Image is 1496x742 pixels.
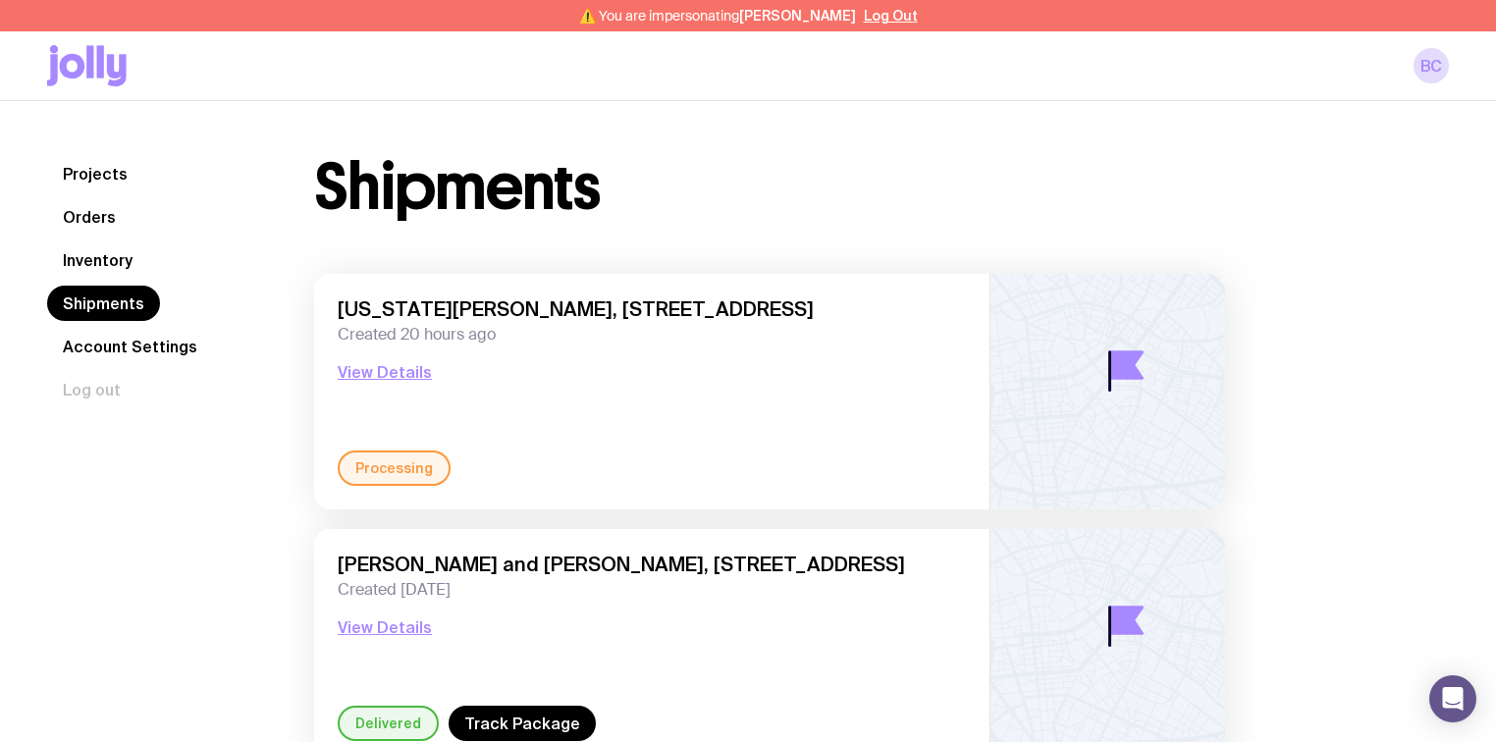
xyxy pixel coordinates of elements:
[47,242,148,278] a: Inventory
[47,286,160,321] a: Shipments
[338,325,966,344] span: Created 20 hours ago
[338,615,432,639] button: View Details
[449,706,596,741] a: Track Package
[579,8,856,24] span: ⚠️ You are impersonating
[47,329,213,364] a: Account Settings
[314,156,600,219] h1: Shipments
[739,8,856,24] span: [PERSON_NAME]
[1414,48,1449,83] a: BC
[47,199,132,235] a: Orders
[338,706,439,741] div: Delivered
[338,553,966,576] span: [PERSON_NAME] and [PERSON_NAME], [STREET_ADDRESS]
[47,372,136,407] button: Log out
[338,580,966,600] span: Created [DATE]
[338,297,966,321] span: [US_STATE][PERSON_NAME], [STREET_ADDRESS]
[864,8,918,24] button: Log Out
[338,360,432,384] button: View Details
[47,156,143,191] a: Projects
[1429,675,1476,722] div: Open Intercom Messenger
[338,450,451,486] div: Processing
